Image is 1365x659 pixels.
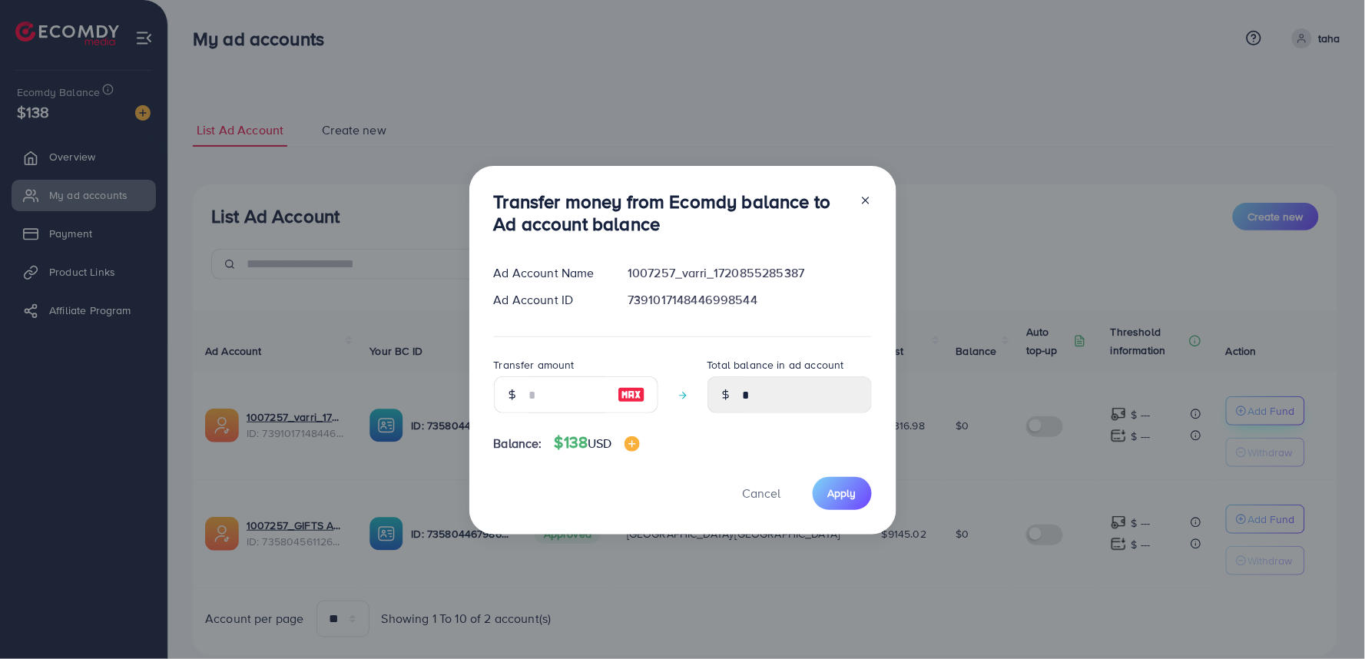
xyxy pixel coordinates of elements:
[494,435,542,452] span: Balance:
[724,477,800,510] button: Cancel
[615,291,883,309] div: 7391017148446998544
[588,435,611,452] span: USD
[615,264,883,282] div: 1007257_varri_1720855285387
[707,357,844,373] label: Total balance in ad account
[482,291,616,309] div: Ad Account ID
[494,357,575,373] label: Transfer amount
[482,264,616,282] div: Ad Account Name
[743,485,781,502] span: Cancel
[625,436,640,452] img: image
[618,386,645,404] img: image
[555,433,640,452] h4: $138
[494,190,847,235] h3: Transfer money from Ecomdy balance to Ad account balance
[813,477,872,510] button: Apply
[828,485,856,501] span: Apply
